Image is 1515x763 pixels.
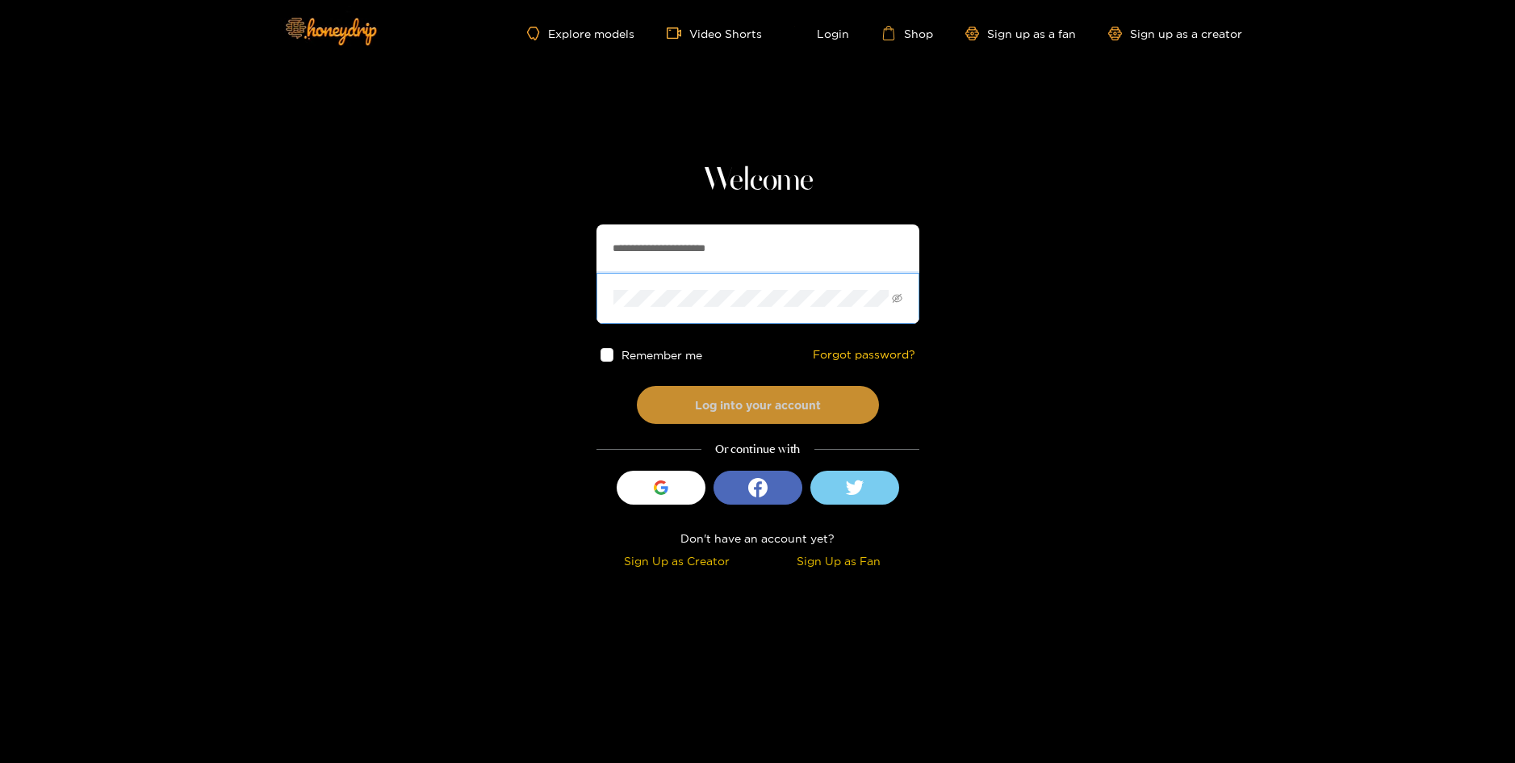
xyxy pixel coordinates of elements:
[813,348,915,362] a: Forgot password?
[601,551,754,570] div: Sign Up as Creator
[621,349,702,361] span: Remember me
[965,27,1076,40] a: Sign up as a fan
[1108,27,1242,40] a: Sign up as a creator
[762,551,915,570] div: Sign Up as Fan
[892,293,902,304] span: eye-invisible
[596,161,919,200] h1: Welcome
[794,26,849,40] a: Login
[881,26,933,40] a: Shop
[637,386,879,424] button: Log into your account
[596,440,919,459] div: Or continue with
[596,529,919,547] div: Don't have an account yet?
[667,26,689,40] span: video-camera
[527,27,634,40] a: Explore models
[667,26,762,40] a: Video Shorts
